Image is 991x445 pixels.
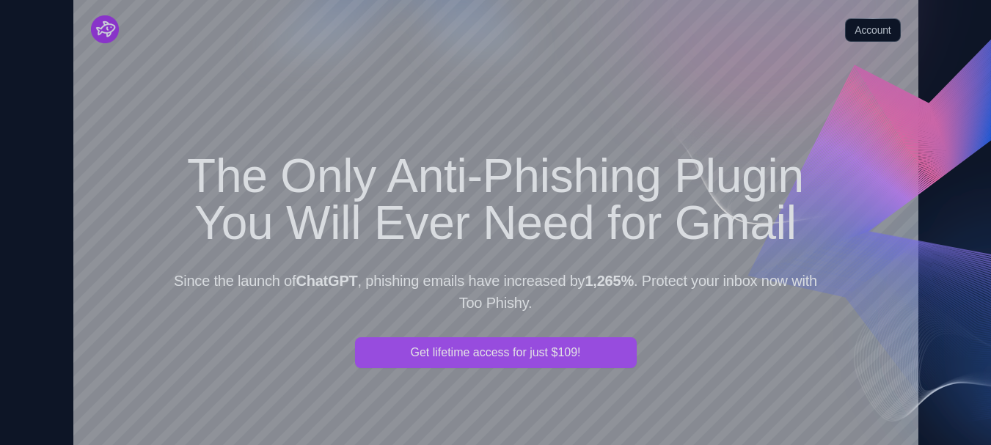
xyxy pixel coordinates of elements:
b: ChatGPT [296,273,357,289]
p: Since the launch of , phishing emails have increased by . Protect your inbox now with Too Phishy. [167,270,824,314]
a: Cruip [91,15,119,43]
button: Get lifetime access for just $109! [355,337,637,368]
a: Account [845,18,900,42]
img: Stellar [91,15,119,43]
b: 1,265% [585,273,634,289]
h1: The Only Anti-Phishing Plugin You Will Ever Need for Gmail [167,152,824,246]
